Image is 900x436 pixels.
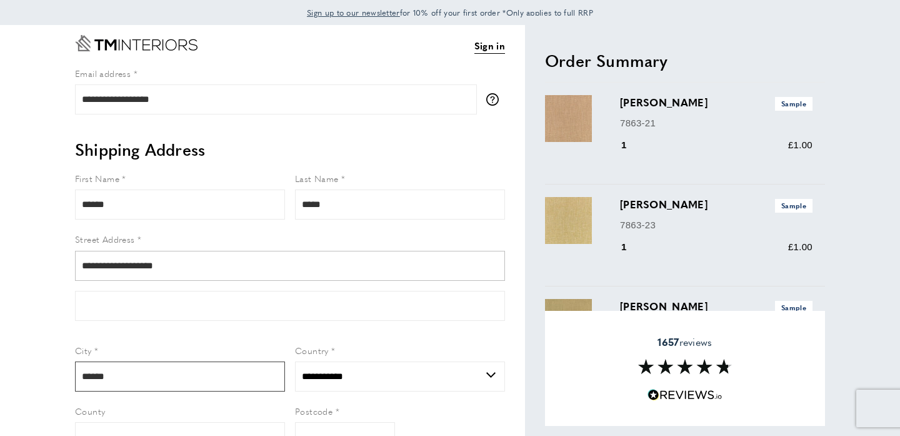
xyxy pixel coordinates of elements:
[620,197,812,212] h3: [PERSON_NAME]
[620,240,644,255] div: 1
[775,301,812,314] span: Sample
[307,7,593,18] span: for 10% off your first order *Only applies to full RRP
[657,335,679,349] strong: 1657
[788,241,812,252] span: £1.00
[620,138,644,153] div: 1
[295,405,332,417] span: Postcode
[295,344,329,357] span: Country
[788,139,812,150] span: £1.00
[620,218,812,233] p: 7863-23
[545,197,592,244] img: Kelby Fennel
[638,359,732,374] img: Reviews section
[75,172,119,185] span: First Name
[775,199,812,212] span: Sample
[474,38,505,54] a: Sign in
[647,389,722,401] img: Reviews.io 5 stars
[486,93,505,106] button: More information
[75,344,92,357] span: City
[307,7,400,18] span: Sign up to our newsletter
[75,35,197,51] a: Go to Home page
[295,172,339,185] span: Last Name
[75,405,105,417] span: County
[75,67,131,79] span: Email address
[620,95,812,110] h3: [PERSON_NAME]
[657,336,712,348] span: reviews
[775,97,812,110] span: Sample
[545,299,592,346] img: Okero Fennel
[545,49,825,72] h2: Order Summary
[545,95,592,142] img: Kelby Fudge
[620,299,812,314] h3: [PERSON_NAME]
[75,233,135,245] span: Street Address
[620,116,812,131] p: 7863-21
[307,6,400,19] a: Sign up to our newsletter
[75,138,505,161] h2: Shipping Address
